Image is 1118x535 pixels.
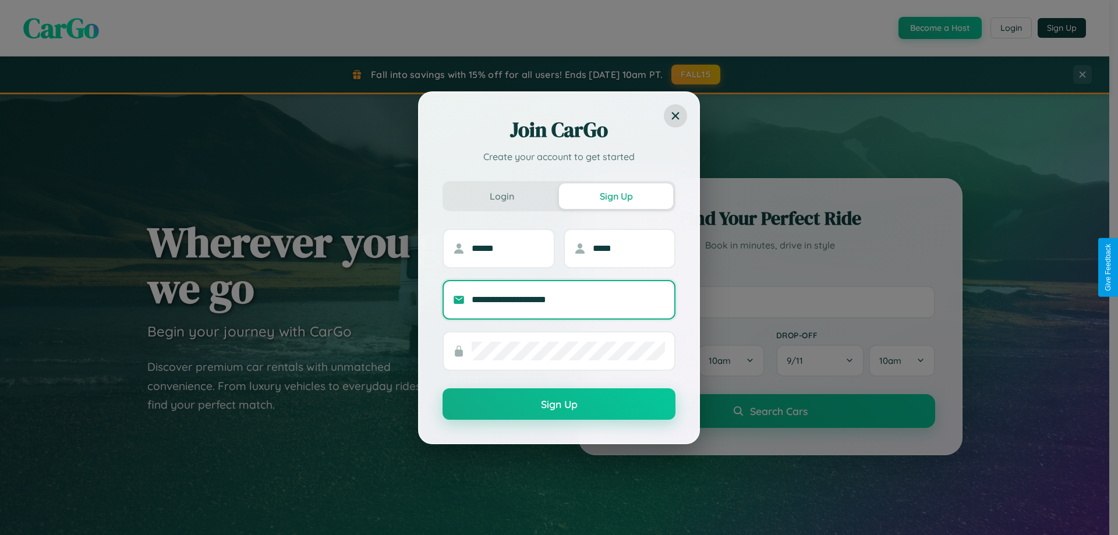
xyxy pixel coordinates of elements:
button: Login [445,183,559,209]
button: Sign Up [559,183,673,209]
h2: Join CarGo [443,116,675,144]
button: Sign Up [443,388,675,420]
div: Give Feedback [1104,244,1112,291]
p: Create your account to get started [443,150,675,164]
